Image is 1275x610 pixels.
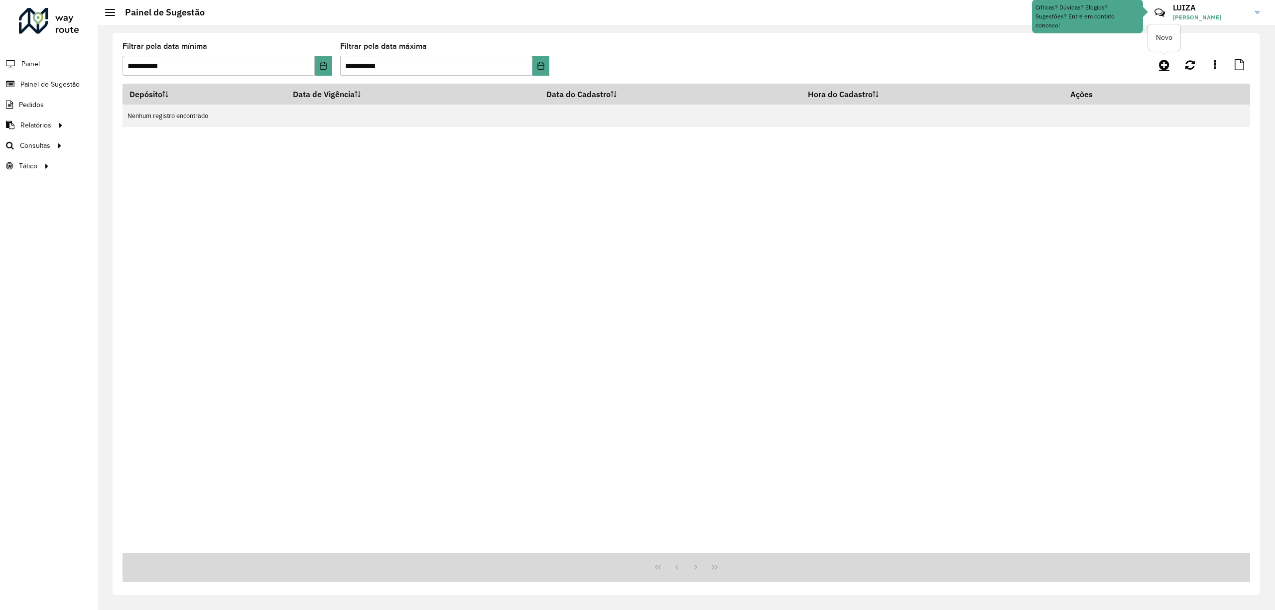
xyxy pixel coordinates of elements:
th: Hora do Cadastro [801,84,1064,105]
span: Consultas [20,140,50,151]
label: Filtrar pela data mínima [123,40,207,52]
button: Choose Date [532,56,549,76]
th: Depósito [123,84,286,105]
span: Tático [19,161,37,171]
div: Novo [1148,24,1180,51]
span: Pedidos [19,100,44,110]
span: [PERSON_NAME] [1173,13,1248,22]
th: Ações [1064,84,1124,105]
th: Data de Vigência [286,84,539,105]
span: Relatórios [20,120,51,130]
th: Data do Cadastro [539,84,801,105]
label: Filtrar pela data máxima [340,40,427,52]
a: Contato Rápido [1149,2,1170,23]
td: Nenhum registro encontrado [123,105,1250,127]
span: Painel de Sugestão [20,79,80,90]
span: Painel [21,59,40,69]
h2: Painel de Sugestão [115,7,205,18]
button: Choose Date [315,56,332,76]
h3: LUIZA [1173,3,1248,12]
